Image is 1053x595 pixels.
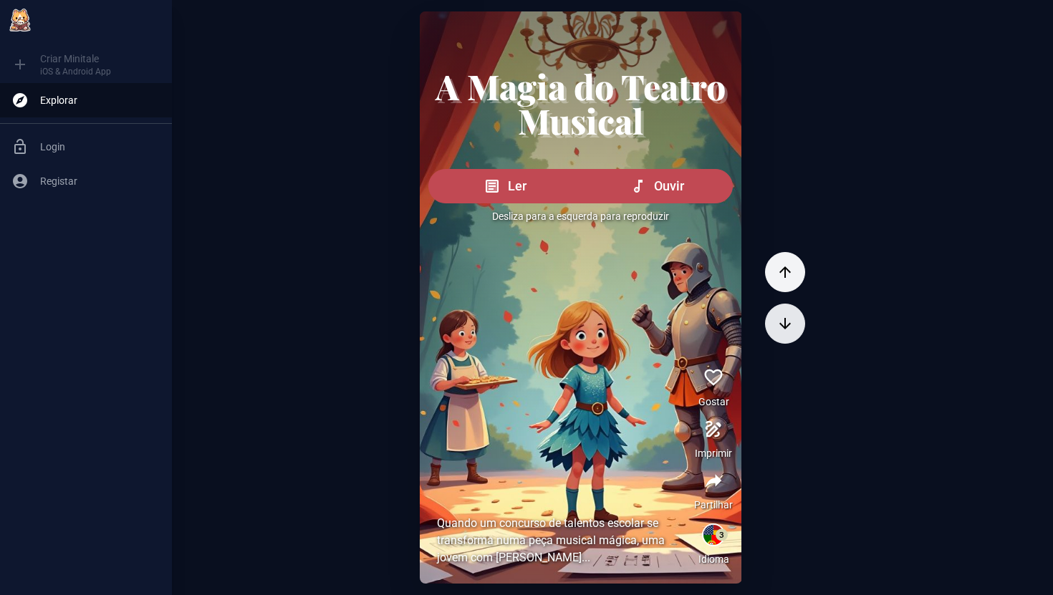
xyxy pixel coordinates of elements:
button: Ouvir [580,169,734,203]
p: Imprimir [696,446,733,460]
p: Gostar [698,395,729,409]
span: Login [40,140,160,154]
span: Registar [40,174,160,188]
button: Ler [428,169,581,203]
p: Desliza para a esquerda para reproduzir [428,209,733,223]
p: Partilhar [695,498,734,512]
span: Explorar [40,93,160,107]
img: Minitale [6,6,34,34]
p: Idioma [698,552,729,566]
span: Ler [508,176,526,196]
button: 3 [697,518,731,552]
div: 3 [716,529,729,541]
div: Quando um concurso de talentos escolar se transforma numa peça musical mágica, uma jovem com [PER... [437,515,684,566]
span: Ouvir [654,176,684,196]
h1: A Magia do Teatro Musical [428,69,733,137]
